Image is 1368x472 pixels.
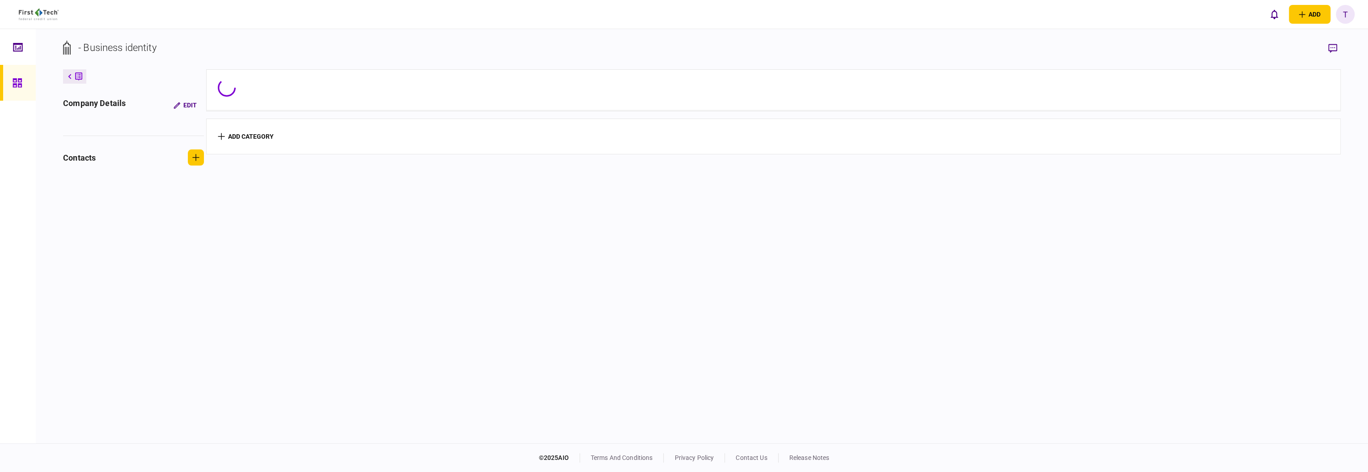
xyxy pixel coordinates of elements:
[789,454,830,461] a: release notes
[78,40,157,55] div: - Business identity
[539,453,580,463] div: © 2025 AIO
[1289,5,1330,24] button: open adding identity options
[19,9,59,20] img: client company logo
[1336,5,1355,24] button: T
[736,454,767,461] a: contact us
[63,152,96,164] div: contacts
[63,97,126,113] div: company details
[166,97,204,113] button: Edit
[1265,5,1283,24] button: open notifications list
[591,454,653,461] a: terms and conditions
[218,133,274,140] button: add category
[674,454,714,461] a: privacy policy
